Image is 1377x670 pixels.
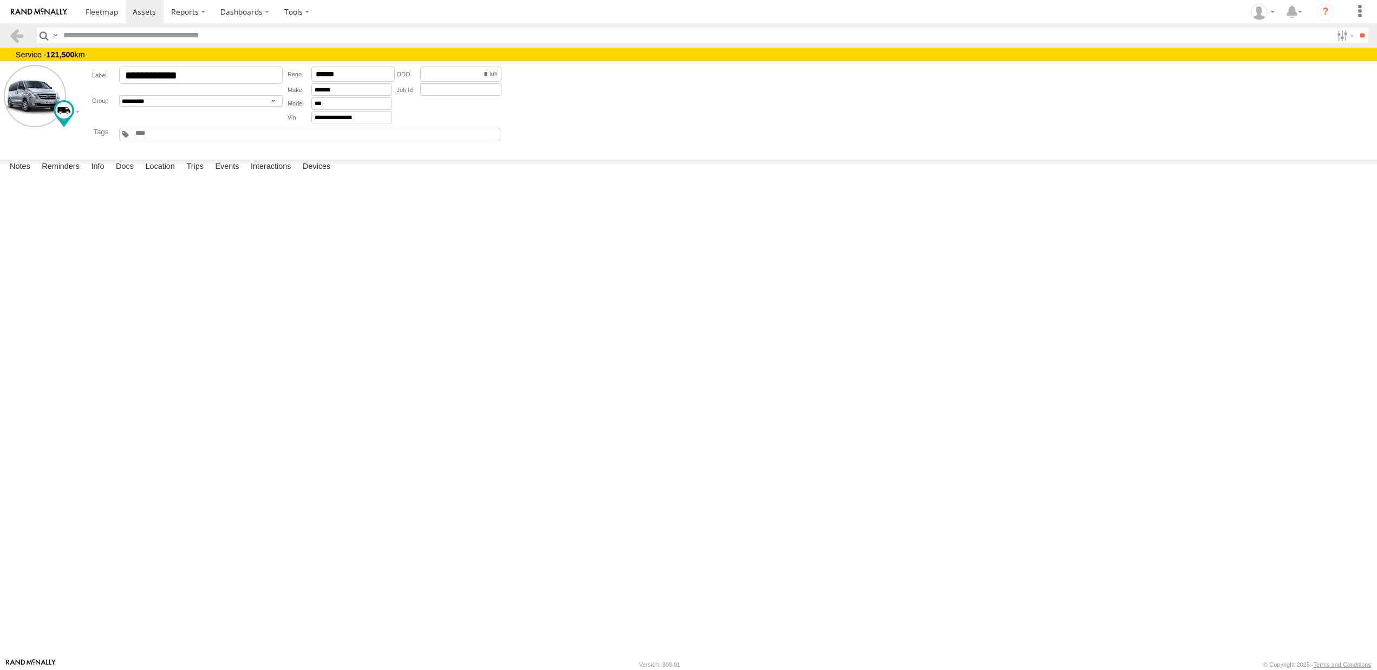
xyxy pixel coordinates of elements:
div: © Copyright 2025 - [1263,661,1371,668]
a: Terms and Conditions [1314,661,1371,668]
div: Cris Clark [1247,4,1278,20]
label: Info [86,160,109,175]
label: Location [140,160,180,175]
label: Trips [181,160,209,175]
div: Version: 308.01 [639,661,680,668]
label: Devices [297,160,336,175]
a: Back to previous Page [9,28,24,43]
img: rand-logo.svg [11,8,67,16]
i: ? [1317,3,1334,21]
div: Change Map Icon [54,100,74,127]
label: Interactions [245,160,297,175]
label: Search Filter Options [1333,28,1356,43]
a: Visit our Website [6,659,56,670]
label: Reminders [36,160,85,175]
label: Docs [110,160,139,175]
label: Notes [4,160,36,175]
strong: 121,500 [47,50,75,59]
label: Search Query [51,28,60,43]
label: Events [210,160,244,175]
